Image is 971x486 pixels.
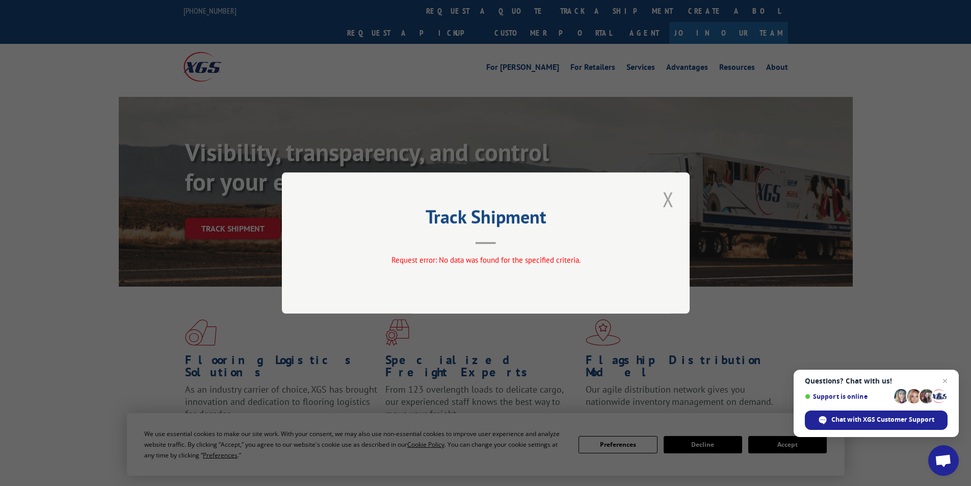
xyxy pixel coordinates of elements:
[831,415,934,424] span: Chat with XGS Customer Support
[660,185,677,213] button: Close modal
[333,210,639,229] h2: Track Shipment
[805,393,890,400] span: Support is online
[928,445,959,476] a: Open chat
[805,377,948,385] span: Questions? Chat with us!
[391,255,580,265] span: Request error: No data was found for the specified criteria.
[805,411,948,430] span: Chat with XGS Customer Support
